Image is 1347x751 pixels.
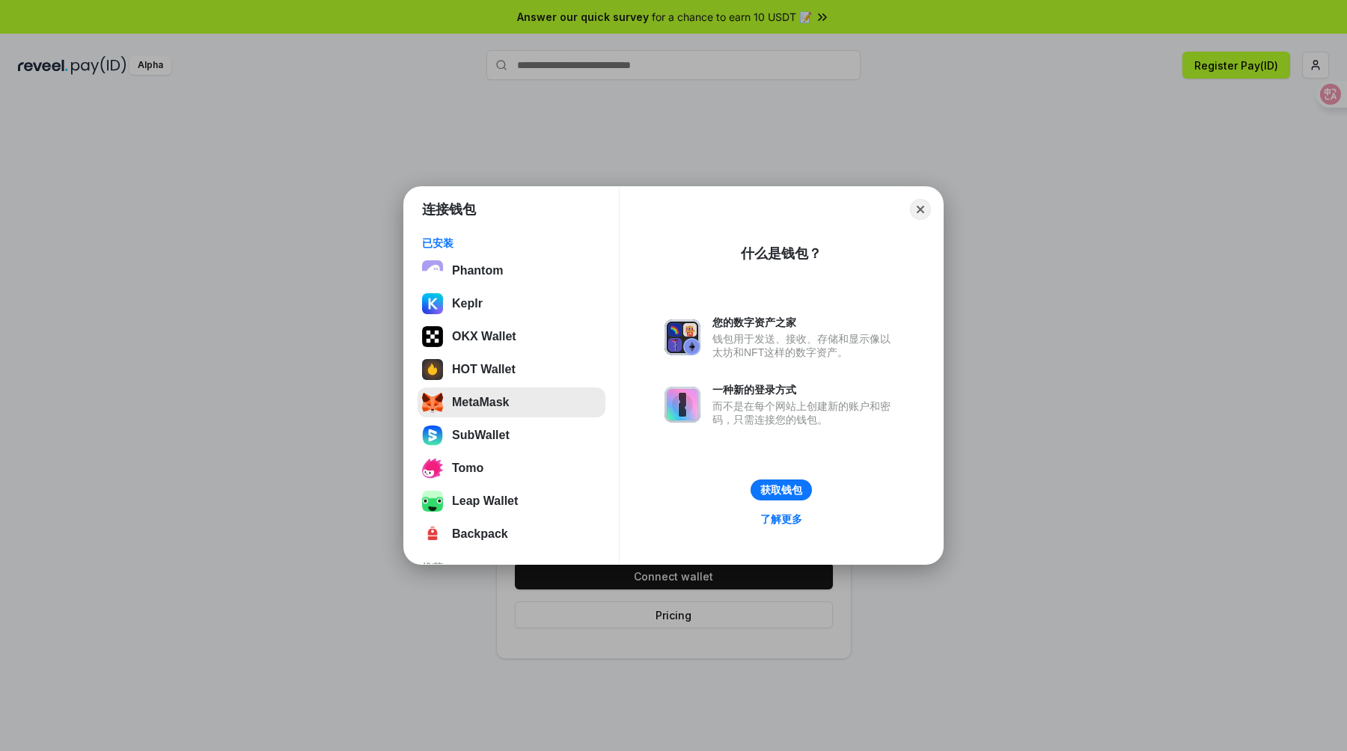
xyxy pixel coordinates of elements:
img: svg+xml,%3Csvg%20xmlns%3D%22http%3A%2F%2Fwww.w3.org%2F2000%2Fsvg%22%20fill%3D%22none%22%20viewBox... [665,319,700,355]
button: HOT Wallet [418,355,605,384]
div: Leap Wallet [452,494,518,508]
div: 而不是在每个网站上创建新的账户和密码，只需连接您的钱包。 [712,399,898,426]
button: MetaMask [418,387,605,417]
button: 获取钱包 [751,479,812,500]
img: 5VZ71FV6L7PA3gg3tXrdQ+DgLhC+75Wq3no69P3MC0NFQpx2lL04Ql9gHK1bRDjsSBIvScBnDTk1WrlGIZBorIDEYJj+rhdgn... [422,326,443,347]
div: MetaMask [452,396,509,409]
div: 已安装 [422,236,601,250]
div: 推荐 [422,561,601,574]
div: Tomo [452,462,483,475]
div: 获取钱包 [760,483,802,497]
img: svg+xml;base64,PHN2ZyB3aWR0aD0iMTYwIiBoZWlnaHQ9IjE2MCIgZmlsbD0ibm9uZSIgeG1sbnM9Imh0dHA6Ly93d3cudz... [422,425,443,446]
button: Backpack [418,519,605,549]
div: Phantom [452,264,503,278]
div: SubWallet [452,429,510,442]
button: Close [910,199,931,220]
button: Leap Wallet [418,486,605,516]
div: 什么是钱包？ [741,245,822,263]
button: Phantom [418,256,605,286]
img: 4BxBxKvl5W07cAAAAASUVORK5CYII= [422,524,443,545]
div: 了解更多 [760,512,802,526]
button: Tomo [418,453,605,483]
button: SubWallet [418,420,605,450]
h1: 连接钱包 [422,200,476,218]
div: Keplr [452,297,483,310]
img: svg+xml;base64,PHN2ZyB3aWR0aD0iMzUiIGhlaWdodD0iMzQiIHZpZXdCb3g9IjAgMCAzNSAzNCIgZmlsbD0ibm9uZSIgeG... [422,392,443,413]
img: epq2vO3P5aLWl15yRS7Q49p1fHTx2Sgh99jU3kfXv7cnPATIVQHAx5oQs66JWv3SWEjHOsb3kKgmE5WNBxBId7C8gm8wEgOvz... [422,260,443,281]
div: 钱包用于发送、接收、存储和显示像以太坊和NFT这样的数字资产。 [712,332,898,359]
img: ByMCUfJCc2WaAAAAAElFTkSuQmCC [422,293,443,314]
button: Keplr [418,289,605,319]
img: svg+xml,%3Csvg%20xmlns%3D%22http%3A%2F%2Fwww.w3.org%2F2000%2Fsvg%22%20fill%3D%22none%22%20viewBox... [665,387,700,423]
div: Backpack [452,527,508,541]
img: 8zcXD2M10WKU0JIAAAAASUVORK5CYII= [422,359,443,380]
div: 一种新的登录方式 [712,383,898,396]
div: HOT Wallet [452,363,516,376]
img: svg+xml;base64,PHN2ZyB3aWR0aD0iMzIiIGhlaWdodD0iMzIiIHZpZXdCb3g9IjAgMCAzMiAzMiIgZmlsbD0ibm9uZSIgeG... [422,458,443,479]
img: z+3L+1FxxXUeUMECPaK8gprIwhdlxV+hQdAXuUyJwW6xfJRlUUBFGbLJkqNlJgXjn6ghaAaYmDimBFRMSIqKAGPGvqu25lMm1... [422,491,443,512]
div: 您的数字资产之家 [712,316,898,329]
button: OKX Wallet [418,322,605,352]
div: OKX Wallet [452,330,516,343]
a: 了解更多 [751,509,811,529]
